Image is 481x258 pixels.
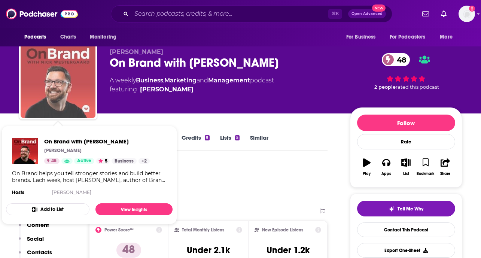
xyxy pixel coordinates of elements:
[44,138,150,145] span: On Brand with [PERSON_NAME]
[381,172,391,176] div: Apps
[110,48,163,55] span: [PERSON_NAME]
[374,84,396,90] span: 2 people
[357,154,377,180] button: Play
[55,30,81,44] a: Charts
[396,154,415,180] button: List
[44,158,60,164] a: 48
[164,77,197,84] a: Marketing
[267,245,310,256] h3: Under 1.2k
[21,43,95,118] img: On Brand with Nick Westergaard
[44,138,150,145] a: On Brand with Nick Westergaard
[74,158,94,164] a: Active
[357,115,455,131] button: Follow
[60,32,76,42] span: Charts
[27,235,44,242] p: Social
[416,154,435,180] button: Bookmark
[136,77,163,84] a: Business
[197,77,208,84] span: and
[396,84,439,90] span: rated this podcast
[382,53,410,66] a: 48
[351,12,383,16] span: Open Advanced
[459,6,475,22] img: User Profile
[112,158,137,164] a: Business
[262,227,303,233] h2: New Episode Listens
[390,32,426,42] span: For Podcasters
[235,135,240,140] div: 5
[328,9,342,19] span: ⌘ K
[419,7,432,20] a: Show notifications dropdown
[24,32,46,42] span: Podcasts
[52,189,91,195] a: [PERSON_NAME]
[110,85,274,94] span: featuring
[96,158,110,164] button: 5
[182,134,209,151] a: Credits9
[385,30,436,44] button: open menu
[19,30,56,44] button: open menu
[77,157,91,165] span: Active
[469,6,475,12] svg: Add a profile image
[138,158,150,164] a: +2
[19,235,44,249] button: Social
[435,154,455,180] button: Share
[459,6,475,22] span: Logged in as redsetterpr
[357,201,455,216] button: tell me why sparkleTell Me Why
[440,172,450,176] div: Share
[341,30,385,44] button: open menu
[12,170,167,183] div: On Brand helps you tell stronger stories and build better brands. Each week, host [PERSON_NAME], ...
[163,77,164,84] span: ,
[389,206,395,212] img: tell me why sparkle
[27,249,52,256] p: Contacts
[357,243,455,258] button: Export One-Sheet
[205,135,209,140] div: 9
[417,172,434,176] div: Bookmark
[435,30,462,44] button: open menu
[398,206,423,212] span: Tell Me Why
[389,53,410,66] span: 48
[372,4,386,12] span: New
[90,32,116,42] span: Monitoring
[104,227,134,233] h2: Power Score™
[95,203,173,215] a: View Insights
[208,77,250,84] a: Management
[187,245,230,256] h3: Under 2.1k
[377,154,396,180] button: Apps
[403,172,409,176] div: List
[438,7,450,20] a: Show notifications dropdown
[85,30,126,44] button: open menu
[346,32,376,42] span: For Business
[440,32,453,42] span: More
[12,138,38,164] img: On Brand with Nick Westergaard
[220,134,240,151] a: Lists5
[357,134,455,149] div: Rate
[363,172,371,176] div: Play
[250,134,268,151] a: Similar
[350,48,462,95] div: 48 2 peoplerated this podcast
[12,189,24,195] h4: Hosts
[459,6,475,22] button: Show profile menu
[348,9,386,18] button: Open AdvancedNew
[131,8,328,20] input: Search podcasts, credits, & more...
[110,76,274,94] div: A weekly podcast
[6,7,78,21] img: Podchaser - Follow, Share and Rate Podcasts
[111,5,392,22] div: Search podcasts, credits, & more...
[51,157,57,165] span: 48
[182,227,224,233] h2: Total Monthly Listens
[357,222,455,237] a: Contact This Podcast
[6,203,89,215] button: Add to List
[44,148,82,154] p: [PERSON_NAME]
[140,85,194,94] a: Nick Westergaard
[116,243,141,258] p: 48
